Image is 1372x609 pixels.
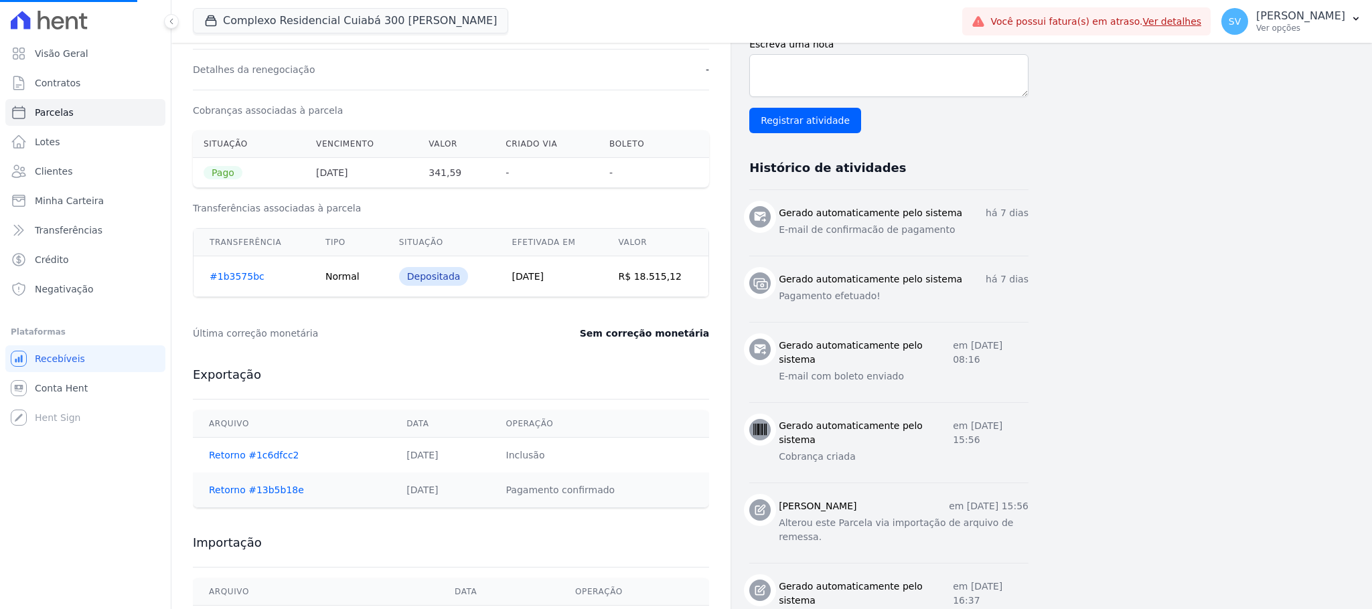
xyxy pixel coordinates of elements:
th: Valor [418,130,495,158]
th: [DATE] [305,158,418,188]
th: Situação [383,229,496,256]
input: Registrar atividade [749,108,861,133]
p: E-mail com boleto enviado [779,369,1028,383]
td: [DATE] [496,256,603,297]
dt: Detalhes da renegociação [193,63,315,76]
th: Vencimento [305,130,418,158]
span: Conta Hent [35,381,88,395]
label: Escreva uma nota [749,37,1028,52]
h3: Gerado automaticamente pelo sistema [779,580,953,608]
td: Normal [309,256,383,297]
div: Depositada [399,267,469,286]
p: em [DATE] 15:56 [953,419,1028,447]
p: Ver opções [1256,23,1345,33]
th: Criado via [495,130,599,158]
a: Lotes [5,128,165,155]
h3: Histórico de atividades [749,160,906,176]
span: Transferências [35,224,102,237]
span: Negativação [35,282,94,296]
span: Visão Geral [35,47,88,60]
a: Ver detalhes [1143,16,1202,27]
h3: Gerado automaticamente pelo sistema [779,339,953,367]
dt: Cobranças associadas à parcela [193,104,343,117]
p: E-mail de confirmacão de pagamento [779,223,1028,237]
th: Efetivada em [496,229,603,256]
p: Alterou este Parcela via importação de arquivo de remessa. [779,516,1028,544]
td: Pagamento confirmado [490,472,710,507]
p: em [DATE] 16:37 [953,580,1028,608]
th: - [599,158,679,188]
span: Clientes [35,165,72,178]
p: [PERSON_NAME] [1256,9,1345,23]
span: Crédito [35,253,69,266]
p: em [DATE] 15:56 [949,499,1028,513]
button: SV [PERSON_NAME] Ver opções [1211,3,1372,40]
a: Transferências [5,217,165,244]
td: [DATE] [390,472,489,507]
a: Visão Geral [5,40,165,67]
th: Data [439,578,559,606]
a: Recebíveis [5,345,165,372]
a: Negativação [5,276,165,302]
span: Parcelas [35,106,74,119]
th: Arquivo [193,410,390,438]
a: Conta Hent [5,375,165,402]
p: Cobrança criada [779,450,1028,464]
dd: Sem correção monetária [580,327,709,340]
h3: Gerado automaticamente pelo sistema [779,206,962,220]
div: Plataformas [11,324,160,340]
span: Você possui fatura(s) em atraso. [990,15,1201,29]
span: Recebíveis [35,352,85,365]
a: Crédito [5,246,165,273]
span: Pago [204,166,242,179]
th: Tipo [309,229,383,256]
span: Contratos [35,76,80,90]
a: Minha Carteira [5,187,165,214]
dt: Última correção monetária [193,327,498,340]
th: Situação [193,130,305,158]
a: Parcelas [5,99,165,126]
th: Operação [490,410,710,438]
td: [DATE] [390,438,489,473]
th: Data [390,410,489,438]
th: Arquivo [193,578,439,606]
a: Contratos [5,70,165,96]
dd: - [706,63,709,76]
th: Transferência [194,229,309,256]
th: Valor [603,229,709,256]
span: Lotes [35,135,60,149]
a: Retorno #1c6dfcc2 [209,450,299,460]
h3: Transferências associadas à parcela [193,201,709,215]
span: SV [1229,17,1241,26]
a: #1b3575bc [210,271,264,282]
p: em [DATE] 08:16 [953,339,1028,367]
h3: [PERSON_NAME] [779,499,856,513]
button: Complexo Residencial Cuiabá 300 [PERSON_NAME] [193,8,508,33]
th: - [495,158,599,188]
a: Clientes [5,158,165,185]
td: R$ 18.515,12 [603,256,709,297]
h3: Exportação [193,367,709,383]
h3: Importação [193,535,709,551]
a: Retorno #13b5b18e [209,485,304,495]
th: Boleto [599,130,679,158]
span: Minha Carteira [35,194,104,207]
p: Pagamento efetuado! [779,289,1028,303]
p: há 7 dias [986,206,1028,220]
th: Operação [559,578,709,606]
h3: Gerado automaticamente pelo sistema [779,419,953,447]
p: há 7 dias [986,272,1028,286]
h3: Gerado automaticamente pelo sistema [779,272,962,286]
th: 341,59 [418,158,495,188]
td: Inclusão [490,438,710,473]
